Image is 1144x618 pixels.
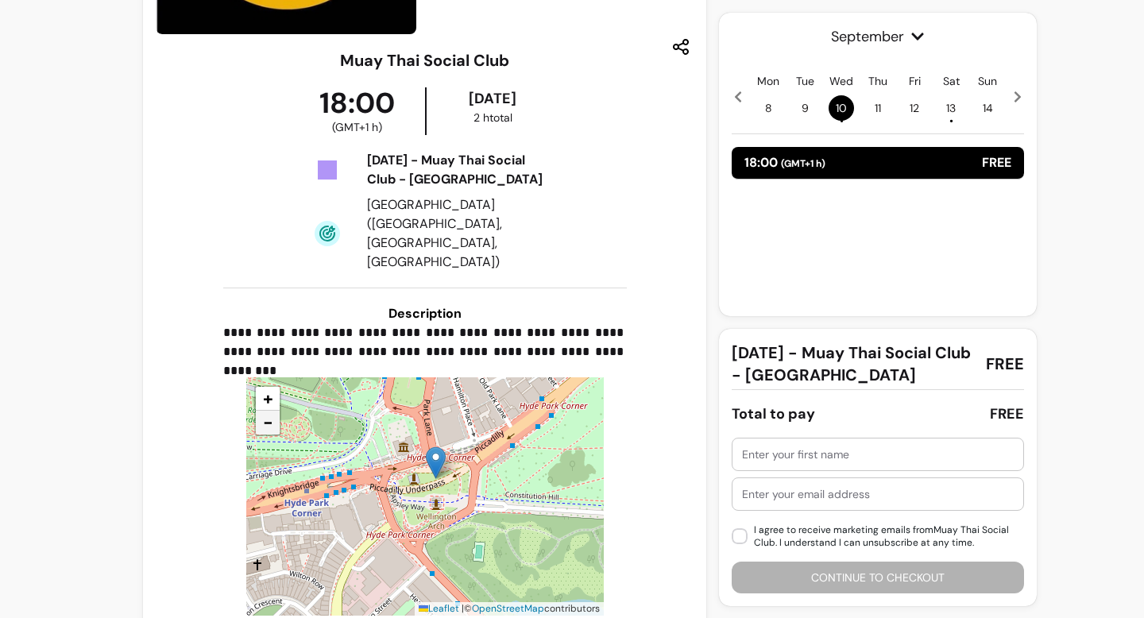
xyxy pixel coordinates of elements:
h1: [PERSON_NAME] [77,8,180,20]
div: Hey there 😇 [25,101,248,117]
span: 14 [975,95,1000,121]
span: [DATE] - Muay Thai Social Club - [GEOGRAPHIC_DATA] [732,342,973,386]
div: [GEOGRAPHIC_DATA] ([GEOGRAPHIC_DATA], [GEOGRAPHIC_DATA], [GEOGRAPHIC_DATA]) [367,195,555,272]
button: Emoji picker [244,484,257,496]
span: ( GMT+1 h ) [781,157,825,170]
textarea: Message… [17,438,301,465]
p: Mon [757,73,779,89]
a: Zoom in [256,387,280,411]
div: Close [279,6,307,35]
span: 9 [792,95,817,121]
span: − [263,411,273,434]
button: Home [249,6,279,37]
p: 18:00 [744,153,825,172]
p: Thu [868,73,887,89]
span: 11 [865,95,891,121]
h3: Muay Thai Social Club [340,49,509,71]
div: If you have any question about what you can do with Fluum, I'm here to help! [25,125,248,172]
button: go back [10,6,41,37]
p: FREE [982,153,1011,172]
span: • [840,113,844,129]
div: [DATE] - Muay Thai Social Club - [GEOGRAPHIC_DATA] [367,151,555,189]
div: © contributors [415,602,604,616]
p: Sun [978,73,997,89]
input: Enter your email address [742,486,1014,502]
a: Zoom out [256,411,280,435]
span: 12 [902,95,927,121]
img: Tickets Icon [315,157,340,183]
div: Roberta says… [13,91,305,223]
input: Your email [26,396,292,437]
span: 10 [829,95,854,121]
span: • [949,113,953,129]
span: ( GMT+1 h ) [332,119,382,135]
span: FREE [986,353,1024,375]
span: + [263,387,273,410]
div: Total to pay [732,403,815,425]
span: | [462,602,464,615]
p: Wed [829,73,853,89]
a: OpenStreetMap [472,602,544,615]
span: 13 [938,95,964,121]
div: FREE [990,403,1024,425]
div: 2 h total [430,110,556,126]
p: Sat [943,73,960,89]
a: Leaflet [419,602,459,615]
p: Active [DATE] [77,20,147,36]
div: [DATE] [430,87,556,110]
p: Tue [796,73,814,89]
div: 18:00 [290,87,424,135]
input: Enter your first name [742,446,1014,462]
p: Fri [909,73,921,89]
img: Profile image for Roberta [45,9,71,34]
h3: Description [223,304,627,323]
button: Send a message… [269,477,295,503]
span: September [732,25,1024,48]
span: 8 [756,95,781,121]
img: Muay Thai Social Club [426,446,446,479]
div: Hey there 😇If you have any question about what you can do with Fluum, I'm here to help![PERSON_NA... [13,91,261,188]
div: [PERSON_NAME] • Just now [25,191,158,201]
